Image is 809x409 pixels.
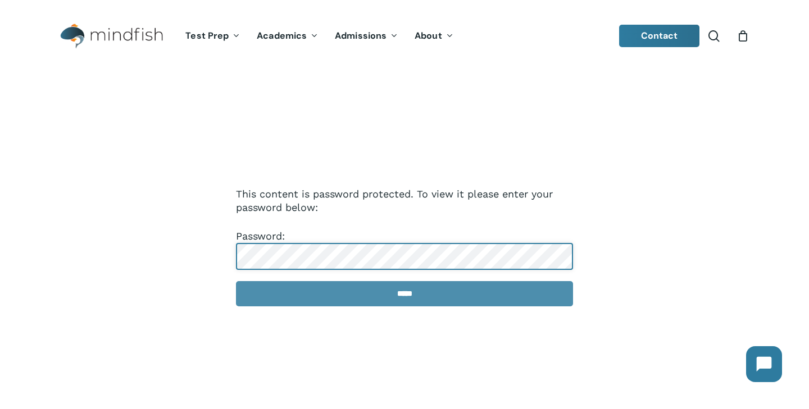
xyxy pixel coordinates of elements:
nav: Main Menu [177,15,461,57]
a: Academics [248,31,326,41]
a: Cart [737,30,749,42]
span: Academics [257,30,307,42]
a: Test Prep [177,31,248,41]
span: About [415,30,442,42]
a: Admissions [326,31,406,41]
span: Contact [641,30,678,42]
iframe: Chatbot [735,335,793,393]
label: Password: [236,230,573,261]
span: Test Prep [185,30,229,42]
a: Contact [619,25,700,47]
span: Admissions [335,30,387,42]
a: About [406,31,462,41]
p: This content is password protected. To view it please enter your password below: [236,187,573,229]
input: Password: [236,243,573,270]
header: Main Menu [45,15,764,57]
